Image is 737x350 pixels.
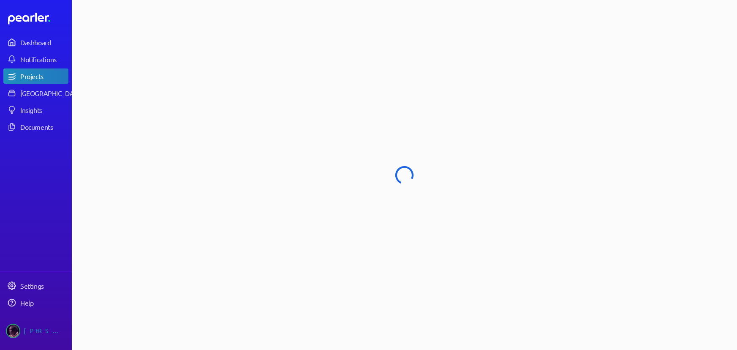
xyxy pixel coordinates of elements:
a: Documents [3,119,68,134]
div: Dashboard [20,38,68,46]
div: Settings [20,282,68,290]
a: Notifications [3,52,68,67]
a: Dashboard [3,35,68,50]
a: [GEOGRAPHIC_DATA] [3,85,68,101]
div: Notifications [20,55,68,63]
a: Settings [3,278,68,293]
a: Insights [3,102,68,118]
div: [PERSON_NAME] [24,324,66,338]
div: Help [20,298,68,307]
a: Ryan Baird's photo[PERSON_NAME] [3,320,68,342]
div: Documents [20,123,68,131]
a: Dashboard [8,13,68,25]
div: Insights [20,106,68,114]
a: Projects [3,68,68,84]
img: Ryan Baird [6,324,20,338]
div: Projects [20,72,68,80]
a: Help [3,295,68,310]
div: [GEOGRAPHIC_DATA] [20,89,83,97]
